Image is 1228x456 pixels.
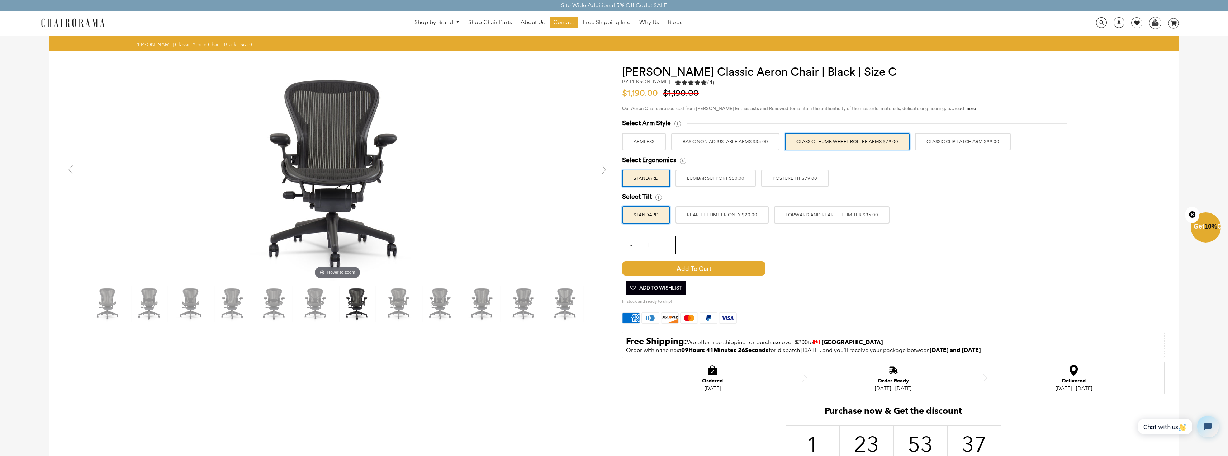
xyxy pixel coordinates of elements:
[675,206,769,224] label: REAR TILT LIMITER ONLY $20.00
[579,17,634,28] a: Free Shipping Info
[622,236,640,254] input: -
[622,406,1165,420] h2: Purchase now & Get the discount
[550,17,578,28] a: Contact
[622,66,1165,79] h1: [PERSON_NAME] Classic Aeron Chair | Black | Size C
[230,169,445,176] a: Hover to zoom
[1204,223,1217,230] span: 10%
[675,79,714,88] a: 5.0 rating (4 votes)
[663,89,702,98] span: $1,190.00
[411,17,463,28] a: Shop by Brand
[626,347,1161,354] p: Order within the next for dispatch [DATE], and you'll receive your package between
[671,133,779,150] label: BASIC NON ADJUSTABLE ARMS $35.00
[656,236,673,254] input: +
[639,19,659,26] span: Why Us
[774,206,890,224] label: FORWARD AND REAR TILT LIMITER $35.00
[622,261,1002,276] button: Add to Cart
[822,339,883,345] strong: [GEOGRAPHIC_DATA]
[1130,410,1225,443] iframe: Tidio Chat
[622,119,671,127] span: Select Arm Style
[622,106,794,111] span: Our Aeron Chairs are sourced from [PERSON_NAME] Enthusiasts and Renewed to
[1185,207,1199,223] button: Close teaser
[622,299,672,305] span: In stock and ready to ship!
[626,336,687,346] strong: Free Shipping:
[465,17,516,28] a: Shop Chair Parts
[1191,213,1221,243] div: Get10%OffClose teaser
[622,133,666,150] label: ARMLESS
[173,286,209,322] img: Herman Miller Classic Aeron Chair | Black | Size C - chairorama
[1056,378,1092,384] div: Delivered
[547,286,583,322] img: Herman Miller Classic Aeron Chair | Black | Size C - chairorama
[90,286,126,322] img: Herman Miller Classic Aeron Chair | Black | Size C - chairorama
[622,193,652,201] span: Select Tilt
[230,66,445,281] img: DSC_4463_0fec1238-cd9d-4a4f-bad5-670a76fd0237_grande.jpg
[702,378,723,384] div: Ordered
[622,170,670,187] label: STANDARD
[875,385,911,391] div: [DATE] - [DATE]
[687,339,808,345] span: We offer free shipping for purchase over $200
[132,286,167,322] img: Herman Miller Classic Aeron Chair | Black | Size C - chairorama
[215,286,251,322] img: Herman Miller Classic Aeron Chair | Black | Size C - chairorama
[930,347,981,353] strong: [DATE] and [DATE]
[668,19,682,26] span: Blogs
[761,170,829,187] label: POSTURE FIT $79.00
[707,79,714,86] span: (4)
[629,78,670,85] a: [PERSON_NAME]
[622,156,676,164] span: Select Ergonomics
[464,286,500,322] img: Herman Miller Classic Aeron Chair | Black | Size C - chairorama
[675,79,714,86] div: 5.0 rating (4 votes)
[794,106,976,111] span: maintain the authenticity of the masterful materials, delicate engineering, a...
[139,17,958,30] nav: DesktopNavigation
[1149,17,1161,28] img: WhatsApp_Image_2024-07-12_at_16.23.01.webp
[875,378,911,384] div: Order Ready
[583,19,631,26] span: Free Shipping Info
[629,281,682,295] span: Add To Wishlist
[381,286,417,322] img: Herman Miller Classic Aeron Chair | Black | Size C - chairorama
[622,206,670,224] label: STANDARD
[622,79,670,85] h2: by
[134,41,257,48] nav: breadcrumbs
[506,286,542,322] img: Herman Miller Classic Aeron Chair | Black | Size C - chairorama
[256,286,292,322] img: Herman Miller Classic Aeron Chair | Black | Size C - chairorama
[622,261,765,276] span: Add to Cart
[553,19,574,26] span: Contact
[785,133,910,150] label: Classic Thumb Wheel Roller Arms $79.00
[521,19,545,26] span: About Us
[626,281,686,295] button: Add To Wishlist
[298,286,334,322] img: Herman Miller Classic Aeron Chair | Black | Size C - chairorama
[664,17,686,28] a: Blogs
[915,133,1011,150] label: Classic Clip Latch Arm $99.00
[340,286,375,322] img: Herman Miller Classic Aeron Chair | Black | Size C - chairorama
[626,335,1161,347] p: to
[681,347,769,353] span: 09Hours 41Minutes 26Seconds
[423,286,459,322] img: Herman Miller Classic Aeron Chair | Black | Size C - chairorama
[468,19,512,26] span: Shop Chair Parts
[134,41,255,48] span: [PERSON_NAME] Classic Aeron Chair | Black | Size C
[636,17,663,28] a: Why Us
[37,17,109,30] img: chairorama
[517,17,548,28] a: About Us
[954,106,976,111] a: read more
[622,89,662,98] span: $1,190.00
[1194,223,1227,230] span: Get Off
[675,170,756,187] label: LUMBAR SUPPORT $50.00
[702,385,723,391] div: [DATE]
[1056,385,1092,391] div: [DATE] - [DATE]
